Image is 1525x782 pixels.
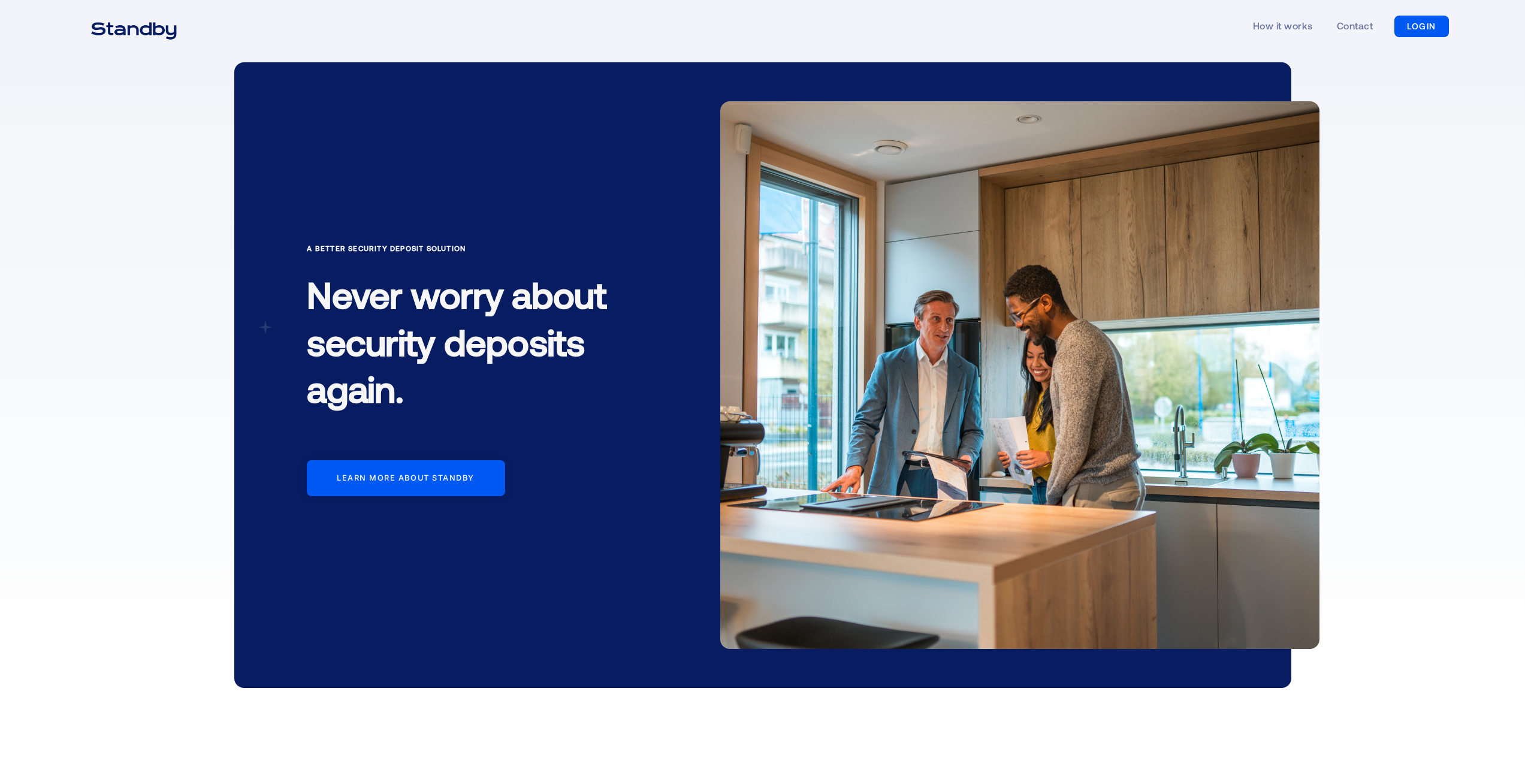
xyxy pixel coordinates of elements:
[307,261,642,431] h1: Never worry about security deposits again.
[76,14,192,38] a: home
[1394,16,1449,37] a: LOGIN
[337,473,475,483] div: Learn more about standby
[307,460,505,496] a: Learn more about standby
[307,242,642,254] div: A Better Security Deposit Solution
